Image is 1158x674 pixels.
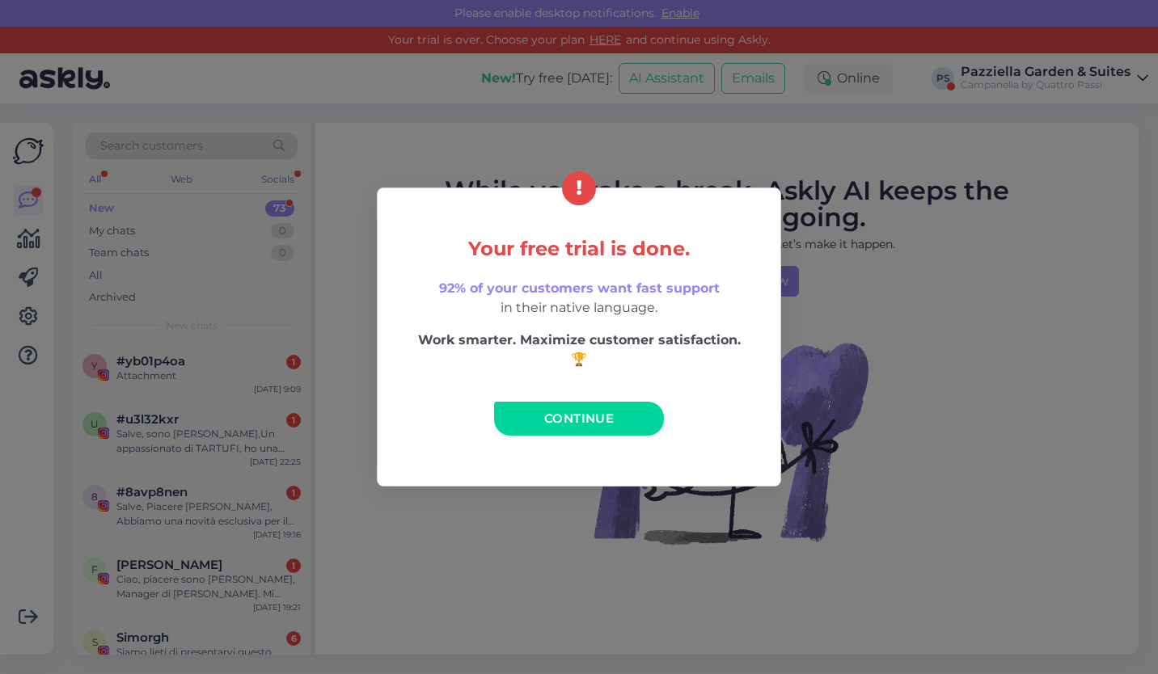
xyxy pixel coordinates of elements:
[412,279,746,318] p: in their native language.
[412,331,746,369] p: Work smarter. Maximize customer satisfaction. 🏆
[544,411,614,426] span: Continue
[494,402,664,436] a: Continue
[412,238,746,259] h5: Your free trial is done.
[439,280,720,296] span: 92% of your customers want fast support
